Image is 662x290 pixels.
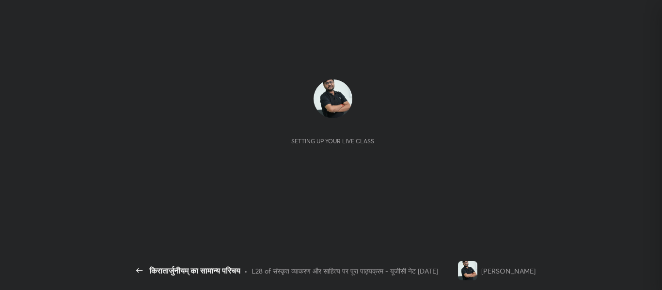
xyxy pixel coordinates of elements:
[149,265,240,276] div: किरातार्जुनीयम् का सामान्य परिचय
[481,266,536,276] div: [PERSON_NAME]
[244,266,248,276] div: •
[458,261,477,280] img: 31d6202e24874d09b4432fa15980d6ab.jpg
[314,79,352,118] img: 31d6202e24874d09b4432fa15980d6ab.jpg
[291,137,374,145] div: Setting up your live class
[252,266,438,276] div: L28 of संस्कृत व्याकरण और साहित्य पर पूरा पाठ्यक्रम - यूजीसी नेट [DATE]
